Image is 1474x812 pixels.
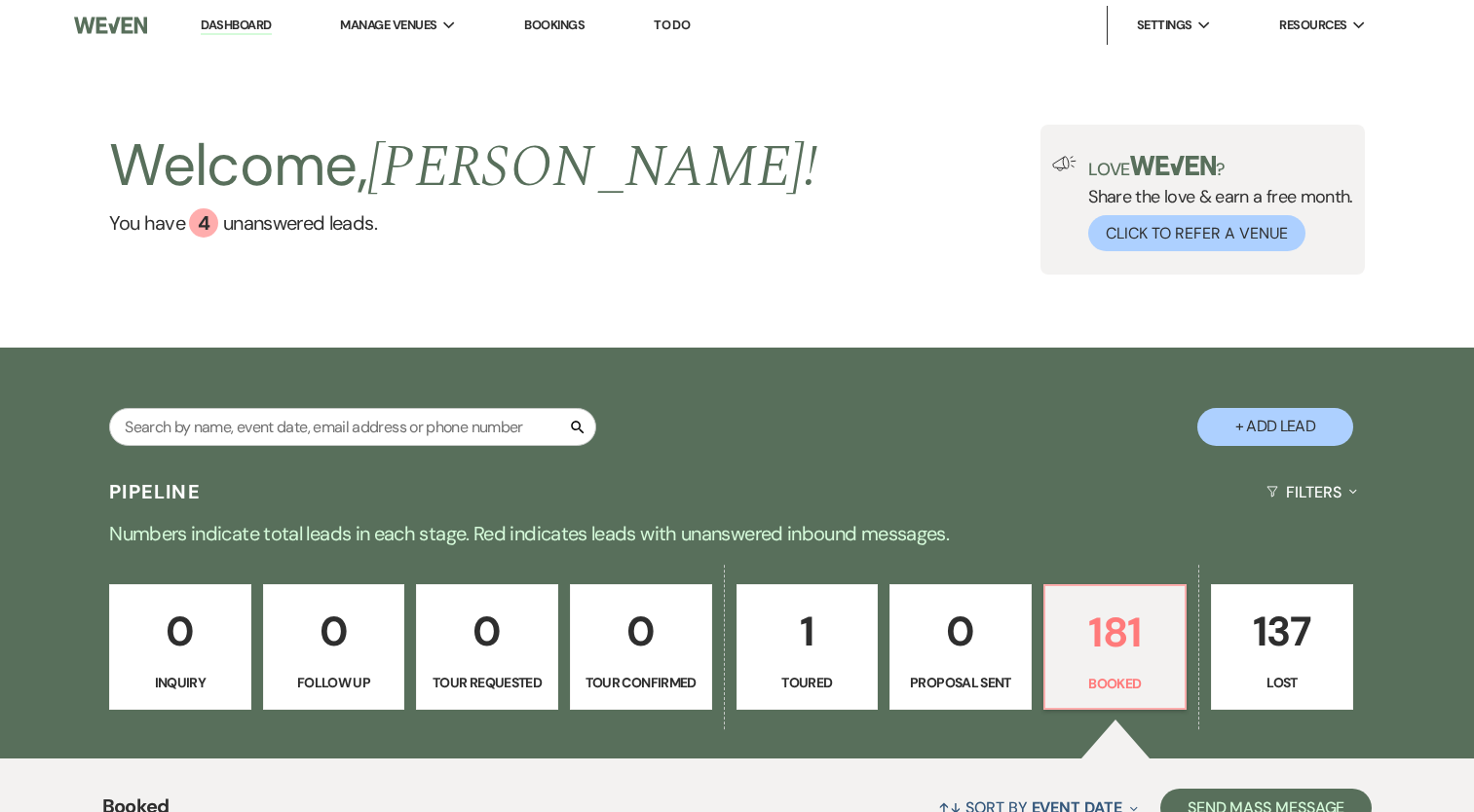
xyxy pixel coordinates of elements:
button: Click to Refer a Venue [1088,215,1305,251]
h3: Pipeline [109,478,201,505]
p: Toured [749,672,866,693]
a: 181Booked [1043,584,1188,711]
a: Dashboard [201,17,271,35]
a: 137Lost [1211,584,1353,711]
span: [PERSON_NAME] ! [367,123,817,212]
h2: Welcome, [109,125,817,208]
button: Filters [1259,466,1365,518]
p: Numbers indicate total leads in each stage. Red indicates leads with unanswered inbound messages. [36,518,1439,549]
p: Tour Requested [429,672,546,693]
input: Search by name, event date, email address or phone number [109,408,596,446]
p: 0 [122,599,239,664]
span: Resources [1279,16,1346,35]
p: 0 [902,599,1019,664]
div: 4 [189,208,218,238]
a: 0Tour Confirmed [570,584,712,711]
img: Weven Logo [74,5,147,46]
p: Inquiry [122,672,239,693]
div: Share the love & earn a free month. [1077,156,1353,251]
span: Manage Venues [340,16,436,35]
a: 1Toured [737,584,879,711]
a: 0Tour Requested [416,584,558,711]
p: 137 [1224,599,1341,664]
p: 0 [583,599,699,664]
p: Follow Up [276,672,393,693]
p: 0 [429,599,546,664]
p: Proposal Sent [902,672,1019,693]
p: Tour Confirmed [583,672,699,693]
a: 0Inquiry [109,584,251,711]
p: 0 [276,599,393,664]
a: You have 4 unanswered leads. [109,208,817,238]
button: + Add Lead [1197,408,1353,446]
p: Love ? [1088,156,1353,178]
img: weven-logo-green.svg [1130,156,1217,175]
a: 0Proposal Sent [889,584,1032,711]
a: 0Follow Up [263,584,405,711]
p: 181 [1057,600,1174,665]
img: loud-speaker-illustration.svg [1052,156,1077,171]
p: Lost [1224,672,1341,693]
p: 1 [749,599,866,664]
a: Bookings [524,17,585,33]
span: Settings [1137,16,1192,35]
p: Booked [1057,673,1174,694]
a: To Do [654,17,690,33]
